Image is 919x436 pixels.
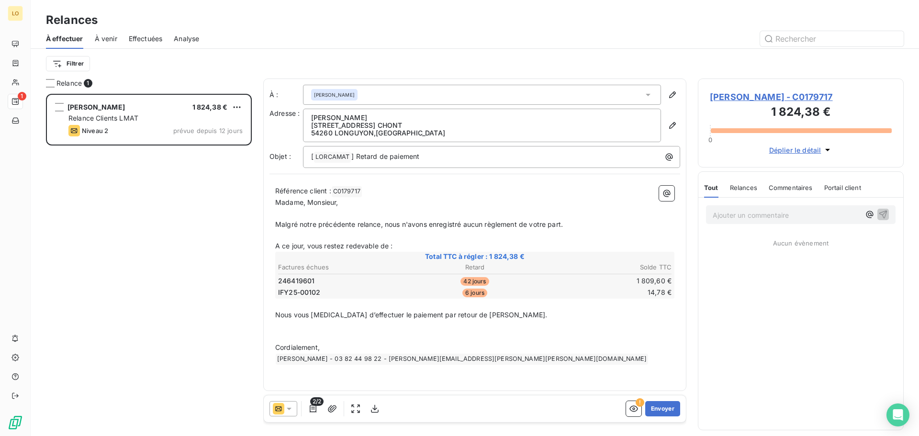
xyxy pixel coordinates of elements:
td: 1 809,60 € [541,276,672,286]
p: 54260 LONGUYON , [GEOGRAPHIC_DATA] [311,129,653,137]
span: [PERSON_NAME] [314,91,355,98]
span: Relances [730,184,757,191]
button: Envoyer [645,401,680,416]
span: LORCAMAT [314,152,351,163]
th: Retard [409,262,540,272]
span: 1 [18,92,26,101]
span: 1 [84,79,92,88]
span: prévue depuis 12 jours [173,127,243,134]
span: [PERSON_NAME] - 03 82 44 98 22 - [PERSON_NAME][EMAIL_ADDRESS][PERSON_NAME][PERSON_NAME][DOMAIN_NAME] [276,354,648,365]
span: 2/2 [310,397,324,406]
td: 14,78 € [541,287,672,298]
th: Solde TTC [541,262,672,272]
span: C0179717 [332,186,362,197]
button: Filtrer [46,56,90,71]
span: Cordialement, [275,343,320,351]
th: Factures échues [278,262,408,272]
span: IFY25-00102 [278,288,321,297]
span: Analyse [174,34,199,44]
h3: Relances [46,11,98,29]
span: Commentaires [769,184,813,191]
span: 1 824,38 € [192,103,228,111]
span: Portail client [824,184,861,191]
span: Madame, Monsieur, [275,198,338,206]
span: [PERSON_NAME] [67,103,125,111]
span: Relance [56,78,82,88]
span: Relance Clients LMAT [68,114,138,122]
span: Nous vous [MEDICAL_DATA] d’effectuer le paiement par retour de [PERSON_NAME]. [275,311,548,319]
div: Open Intercom Messenger [886,403,909,426]
span: A ce jour, vous restez redevable de : [275,242,393,250]
span: [PERSON_NAME] - C0179717 [710,90,892,103]
span: Référence client : [275,187,331,195]
h3: 1 824,38 € [710,103,892,123]
span: 42 jours [460,277,489,286]
span: 246419601 [278,276,314,286]
span: Effectuées [129,34,163,44]
span: À venir [95,34,117,44]
span: Tout [704,184,718,191]
p: [STREET_ADDRESS] CHONT [311,122,653,129]
span: À effectuer [46,34,83,44]
span: 0 [708,136,712,144]
span: Total TTC à régler : 1 824,38 € [277,252,673,261]
img: Logo LeanPay [8,415,23,430]
span: [ [311,152,314,160]
span: Déplier le détail [769,145,821,155]
span: ] Retard de paiement [351,152,419,160]
span: Malgré notre précédente relance, nous n'avons enregistré aucun règlement de votre part. [275,220,563,228]
button: Déplier le détail [766,145,836,156]
input: Rechercher [760,31,904,46]
p: [PERSON_NAME] [311,114,653,122]
span: Niveau 2 [82,127,108,134]
span: 6 jours [462,289,487,297]
span: Aucun évènement [773,239,829,247]
div: LO [8,6,23,21]
div: grid [46,94,252,436]
span: Objet : [269,152,291,160]
span: Adresse : [269,109,300,117]
label: À : [269,90,303,100]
